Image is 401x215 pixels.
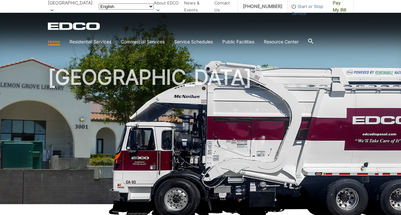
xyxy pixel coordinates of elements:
[70,38,111,45] a: Residential Services
[264,38,299,45] a: Resource Center
[174,38,213,45] a: Service Schedules
[99,4,154,10] select: Select a language
[222,38,254,45] a: Public Facilities
[121,38,165,45] a: Commercial Services
[48,22,101,30] a: EDCD logo. Return to the homepage.
[48,67,353,207] h1: [GEOGRAPHIC_DATA]
[48,38,60,45] a: Home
